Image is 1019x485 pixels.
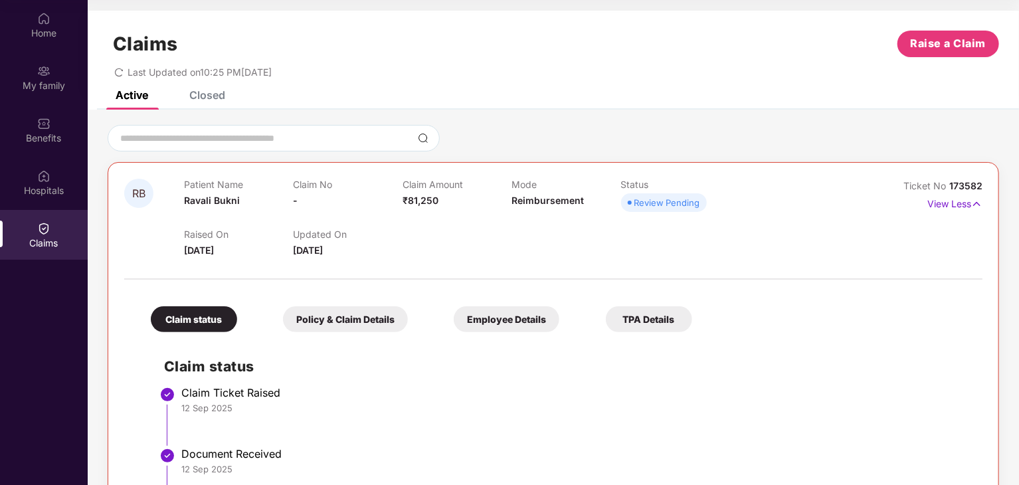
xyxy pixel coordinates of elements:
p: Status [621,179,730,190]
div: Claim status [151,306,237,332]
p: Mode [511,179,620,190]
img: svg+xml;base64,PHN2ZyBpZD0iU3RlcC1Eb25lLTMyeDMyIiB4bWxucz0iaHR0cDovL3d3dy53My5vcmcvMjAwMC9zdmciIH... [159,448,175,464]
div: 12 Sep 2025 [181,402,969,414]
div: Employee Details [454,306,559,332]
p: View Less [927,193,982,211]
div: Active [116,88,148,102]
div: 12 Sep 2025 [181,463,969,475]
p: Raised On [184,229,293,240]
span: - [293,195,298,206]
div: Closed [189,88,225,102]
img: svg+xml;base64,PHN2ZyB3aWR0aD0iMjAiIGhlaWdodD0iMjAiIHZpZXdCb3g9IjAgMCAyMCAyMCIgZmlsbD0ibm9uZSIgeG... [37,64,50,78]
div: Review Pending [634,196,700,209]
div: TPA Details [606,306,692,332]
img: svg+xml;base64,PHN2ZyBpZD0iU3RlcC1Eb25lLTMyeDMyIiB4bWxucz0iaHR0cDovL3d3dy53My5vcmcvMjAwMC9zdmciIH... [159,387,175,403]
img: svg+xml;base64,PHN2ZyBpZD0iU2VhcmNoLTMyeDMyIiB4bWxucz0iaHR0cDovL3d3dy53My5vcmcvMjAwMC9zdmciIHdpZH... [418,133,428,144]
span: Raise a Claim [911,35,986,52]
div: Policy & Claim Details [283,306,408,332]
img: svg+xml;base64,PHN2ZyB4bWxucz0iaHR0cDovL3d3dy53My5vcmcvMjAwMC9zdmciIHdpZHRoPSIxNyIgaGVpZ2h0PSIxNy... [971,197,982,211]
span: RB [132,188,145,199]
h1: Claims [113,33,178,55]
img: svg+xml;base64,PHN2ZyBpZD0iSG9zcGl0YWxzIiB4bWxucz0iaHR0cDovL3d3dy53My5vcmcvMjAwMC9zdmciIHdpZHRoPS... [37,169,50,183]
span: [DATE] [184,244,214,256]
p: Claim Amount [403,179,511,190]
span: ₹81,250 [403,195,438,206]
img: svg+xml;base64,PHN2ZyBpZD0iQ2xhaW0iIHhtbG5zPSJodHRwOi8vd3d3LnczLm9yZy8yMDAwL3N2ZyIgd2lkdGg9IjIwIi... [37,222,50,235]
p: Claim No [293,179,402,190]
h2: Claim status [164,355,969,377]
span: [DATE] [293,244,323,256]
p: Patient Name [184,179,293,190]
div: Document Received [181,447,969,460]
div: Claim Ticket Raised [181,386,969,399]
span: Last Updated on 10:25 PM[DATE] [128,66,272,78]
span: Ticket No [903,180,949,191]
button: Raise a Claim [897,31,999,57]
img: svg+xml;base64,PHN2ZyBpZD0iSG9tZSIgeG1sbnM9Imh0dHA6Ly93d3cudzMub3JnLzIwMDAvc3ZnIiB3aWR0aD0iMjAiIG... [37,12,50,25]
span: redo [114,66,124,78]
img: svg+xml;base64,PHN2ZyBpZD0iQmVuZWZpdHMiIHhtbG5zPSJodHRwOi8vd3d3LnczLm9yZy8yMDAwL3N2ZyIgd2lkdGg9Ij... [37,117,50,130]
span: Reimbursement [511,195,584,206]
p: Updated On [293,229,402,240]
span: Ravali Bukni [184,195,240,206]
span: 173582 [949,180,982,191]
